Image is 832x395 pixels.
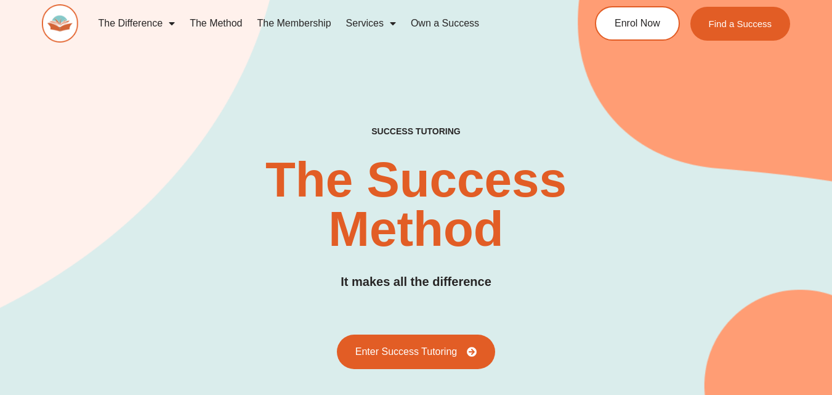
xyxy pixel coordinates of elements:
[341,272,491,291] h3: It makes all the difference
[339,9,403,38] a: Services
[615,18,660,28] span: Enrol Now
[355,347,457,357] span: Enter Success Tutoring
[709,19,772,28] span: Find a Success
[182,9,249,38] a: The Method
[305,126,527,137] h4: SUCCESS TUTORING​
[595,6,680,41] a: Enrol Now
[246,155,585,254] h2: The Success Method
[250,9,339,38] a: The Membership
[91,9,182,38] a: The Difference
[91,9,552,38] nav: Menu
[337,335,495,369] a: Enter Success Tutoring
[403,9,487,38] a: Own a Success
[690,7,791,41] a: Find a Success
